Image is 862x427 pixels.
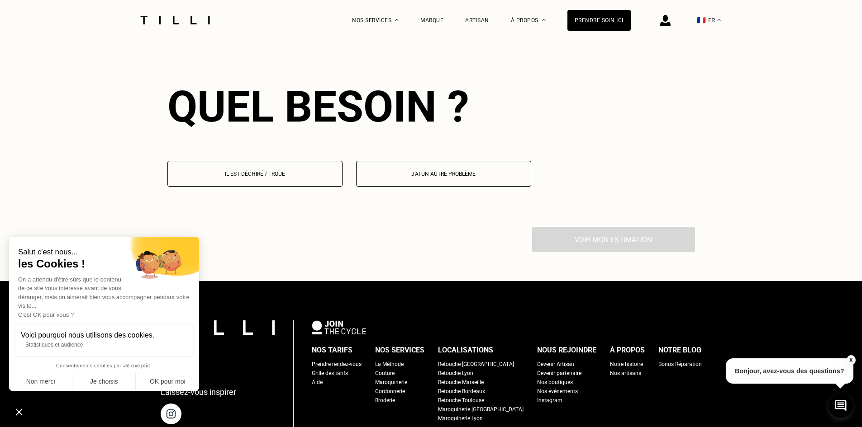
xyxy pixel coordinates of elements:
[161,387,236,397] p: Laissez-vous inspirer
[312,343,352,357] div: Nos tarifs
[312,360,362,369] a: Prendre rendez-vous
[537,378,573,387] a: Nos boutiques
[375,360,404,369] a: La Méthode
[161,320,275,334] img: logo Tilli
[438,414,483,423] a: Maroquinerie Lyon
[356,161,531,187] button: J‘ai un autre problème
[465,17,489,23] a: Artisan
[375,369,395,378] a: Couture
[137,16,213,24] img: Logo du service de couturière Tilli
[172,171,338,177] p: Il est déchiré / troué
[610,369,641,378] a: Nos artisans
[438,369,473,378] a: Retouche Lyon
[726,358,853,384] p: Bonjour, avez-vous des questions?
[375,343,424,357] div: Nos services
[438,387,485,396] a: Retouche Bordeaux
[167,81,695,132] div: Quel besoin ?
[537,396,562,405] a: Instagram
[610,343,645,357] div: À propos
[375,396,395,405] a: Broderie
[567,10,631,31] a: Prendre soin ici
[438,378,484,387] a: Retouche Marseille
[542,19,546,21] img: Menu déroulant à propos
[717,19,721,21] img: menu déroulant
[161,404,181,424] img: page instagram de Tilli une retoucherie à domicile
[312,369,348,378] a: Grille des tarifs
[610,360,643,369] a: Notre histoire
[537,369,581,378] a: Devenir partenaire
[395,19,399,21] img: Menu déroulant
[537,343,596,357] div: Nous rejoindre
[420,17,443,23] a: Marque
[438,396,484,405] a: Retouche Toulouse
[658,343,701,357] div: Notre blog
[846,355,855,365] button: X
[697,16,706,24] span: 🇫🇷
[537,387,578,396] a: Nos événements
[537,360,574,369] a: Devenir Artisan
[438,360,514,369] a: Retouche [GEOGRAPHIC_DATA]
[438,343,493,357] div: Localisations
[312,320,366,334] img: logo Join The Cycle
[375,387,405,396] a: Cordonnerie
[361,171,526,177] p: J‘ai un autre problème
[658,360,702,369] a: Bonus Réparation
[438,405,524,414] a: Maroquinerie [GEOGRAPHIC_DATA]
[312,378,323,387] a: Aide
[660,15,671,26] img: icône connexion
[167,161,343,187] button: Il est déchiré / troué
[375,378,407,387] a: Maroquinerie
